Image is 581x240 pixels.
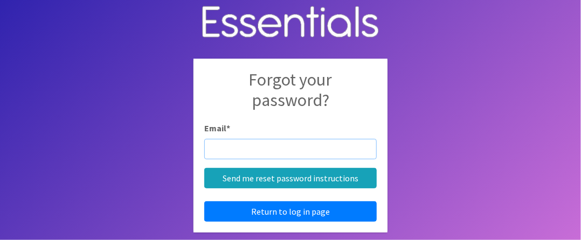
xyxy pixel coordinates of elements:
[204,69,377,122] h2: Forgot your password?
[204,122,230,135] label: Email
[204,168,377,188] input: Send me reset password instructions
[226,123,230,133] abbr: required
[204,201,377,222] a: Return to log in page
